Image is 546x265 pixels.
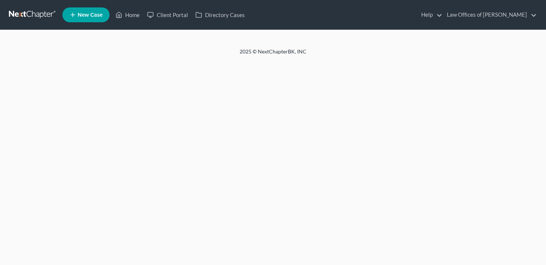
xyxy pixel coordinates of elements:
a: Directory Cases [192,8,248,22]
a: Help [417,8,442,22]
a: Home [112,8,143,22]
a: Law Offices of [PERSON_NAME] [443,8,537,22]
div: 2025 © NextChapterBK, INC [61,48,485,61]
new-legal-case-button: New Case [62,7,110,22]
a: Client Portal [143,8,192,22]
